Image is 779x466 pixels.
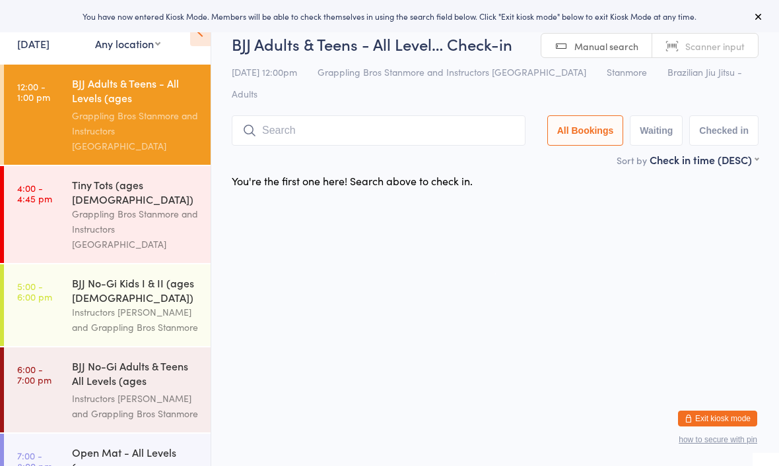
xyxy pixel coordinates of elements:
[4,347,211,432] a: 6:00 -7:00 pmBJJ No-Gi Adults & Teens All Levels (ages [DEMOGRAPHIC_DATA]+)Instructors [PERSON_NA...
[630,115,683,146] button: Waiting
[72,391,199,421] div: Instructors [PERSON_NAME] and Grappling Bros Stanmore
[4,264,211,346] a: 5:00 -6:00 pmBJJ No-Gi Kids I & II (ages [DEMOGRAPHIC_DATA])Instructors [PERSON_NAME] and Grappli...
[4,166,211,263] a: 4:00 -4:45 pmTiny Tots (ages [DEMOGRAPHIC_DATA])Grappling Bros Stanmore and Instructors [GEOGRAPH...
[17,281,52,302] time: 5:00 - 6:00 pm
[574,40,638,53] span: Manual search
[607,65,647,78] span: Stanmore
[17,364,51,385] time: 6:00 - 7:00 pm
[17,36,50,51] a: [DATE]
[72,108,199,154] div: Grappling Bros Stanmore and Instructors [GEOGRAPHIC_DATA]
[4,65,211,165] a: 12:00 -1:00 pmBJJ Adults & Teens - All Levels (ages [DEMOGRAPHIC_DATA]+)Grappling Bros Stanmore a...
[72,206,199,252] div: Grappling Bros Stanmore and Instructors [GEOGRAPHIC_DATA]
[232,115,525,146] input: Search
[72,76,199,108] div: BJJ Adults & Teens - All Levels (ages [DEMOGRAPHIC_DATA]+)
[21,11,758,22] div: You have now entered Kiosk Mode. Members will be able to check themselves in using the search fie...
[678,411,757,426] button: Exit kiosk mode
[72,359,199,391] div: BJJ No-Gi Adults & Teens All Levels (ages [DEMOGRAPHIC_DATA]+)
[232,65,297,78] span: [DATE] 12:00pm
[72,305,199,335] div: Instructors [PERSON_NAME] and Grappling Bros Stanmore
[650,152,759,167] div: Check in time (DESC)
[72,177,199,206] div: Tiny Tots (ages [DEMOGRAPHIC_DATA])
[232,33,759,55] h2: BJJ Adults & Teens - All Level… Check-in
[232,173,473,188] div: You're the first one here! Search above to check in.
[95,36,160,51] div: Any location
[72,276,199,305] div: BJJ No-Gi Kids I & II (ages [DEMOGRAPHIC_DATA])
[679,435,757,444] button: how to secure with pin
[617,154,647,167] label: Sort by
[318,65,586,78] span: Grappling Bros Stanmore and Instructors [GEOGRAPHIC_DATA]
[547,115,624,146] button: All Bookings
[685,40,745,53] span: Scanner input
[17,81,50,102] time: 12:00 - 1:00 pm
[689,115,759,146] button: Checked in
[17,183,52,204] time: 4:00 - 4:45 pm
